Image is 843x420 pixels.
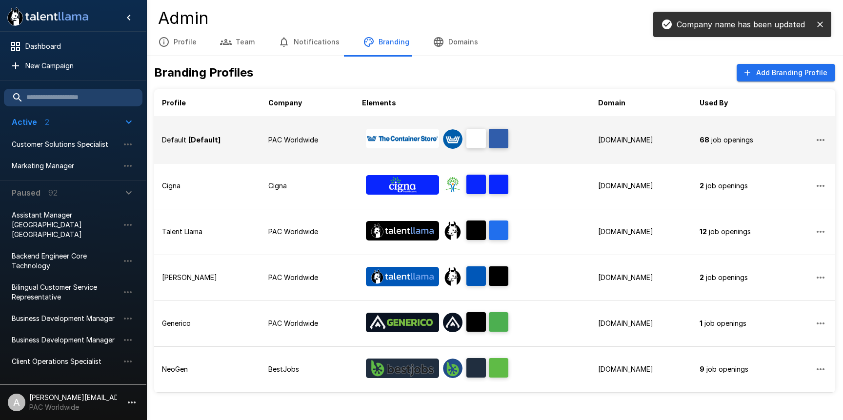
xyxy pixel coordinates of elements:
img: llama_clean.png [443,267,462,286]
p: Cigna [162,181,181,191]
p: Company name has been updated [677,19,805,30]
b: 1 [700,319,702,327]
th: Profile [154,89,261,117]
b: 12 [700,227,707,236]
button: Add Branding Profile [737,64,835,82]
img: Banner Logo [366,267,439,286]
p: job openings [700,364,783,374]
th: Domain [590,89,692,117]
b: 9 [700,365,704,373]
p: NeoGen [162,364,188,374]
p: [DOMAIN_NAME] [598,364,684,374]
span: Brand Color [466,129,489,151]
span: Accent Color [489,312,511,335]
img: llama_clean.png [443,221,462,240]
img: Banner Logo [366,359,439,378]
button: Branding [351,28,421,56]
p: PAC Worldwide [268,273,346,282]
div: Interviewer [443,267,462,286]
span: Accent Color [489,266,511,289]
p: job openings [700,227,783,237]
div: Interviewer [443,221,462,240]
img: Banner Logo [366,175,439,195]
p: [PERSON_NAME] [162,273,217,282]
p: Default [162,135,186,145]
button: close [813,17,827,32]
button: Team [208,28,266,56]
button: Profile [146,28,208,56]
span: Brand Color [466,175,489,197]
p: Cigna [268,181,346,191]
button: Notifications [266,28,351,56]
b: [Default] [188,136,221,144]
span: Accent Color [489,129,511,151]
h4: Admin [158,8,831,28]
img: Banner Logo [366,313,439,332]
p: Generico [162,319,191,328]
span: Brand Color [466,358,489,380]
p: PAC Worldwide [268,135,346,145]
span: Accent Color [489,358,511,380]
span: Accent Color [489,175,511,197]
th: Used By [692,89,791,117]
p: [DOMAIN_NAME] [598,319,684,328]
span: Brand Color [466,312,489,335]
p: [DOMAIN_NAME] [598,135,684,145]
p: BestJobs [268,364,346,374]
span: Brand Color [466,266,489,289]
p: job openings [700,181,783,191]
p: job openings [700,273,783,282]
p: [DOMAIN_NAME] [598,181,684,191]
img: Banner Logo [366,129,439,148]
h5: Branding Profiles [154,65,253,80]
b: 68 [700,136,709,144]
div: Interviewer [443,175,462,195]
th: Company [261,89,354,117]
p: job openings [700,319,783,328]
div: Interviewer [443,359,462,378]
div: Interviewer [443,129,462,149]
img: container-store_avatar.png [443,129,462,149]
img: generico-avatar.png [443,313,462,332]
img: Banner Logo [366,221,439,240]
p: [DOMAIN_NAME] [598,273,684,282]
img: bestjobs_avatar.png [443,359,462,378]
th: Elements [354,89,590,117]
span: Brand Color [466,220,489,243]
div: Interviewer [443,313,462,332]
p: [DOMAIN_NAME] [598,227,684,237]
p: Talent Llama [162,227,202,237]
button: Domains [421,28,490,56]
p: PAC Worldwide [268,227,346,237]
span: Accent Color [489,220,511,243]
b: 2 [700,181,704,190]
b: 2 [700,273,704,281]
p: job openings [700,135,783,145]
img: cigna_avatar.png [443,175,462,195]
p: PAC Worldwide [268,319,346,328]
